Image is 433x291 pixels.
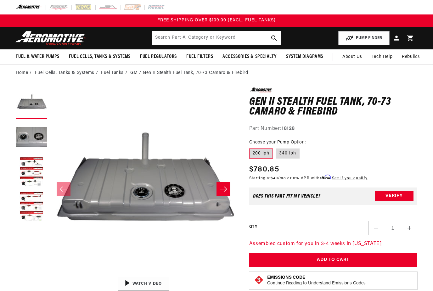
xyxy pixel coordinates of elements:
[282,126,295,131] strong: 18128
[249,240,417,248] p: Assembled custom for you in 3-4 weeks in [US_STATE]
[57,182,70,196] button: Slide left
[16,87,237,291] media-gallery: Gallery Viewer
[16,191,47,223] button: Load image 4 in gallery view
[249,175,368,181] p: Starting at /mo or 0% APR with .
[249,164,279,175] span: $780.85
[69,53,131,60] span: Fuel Cells, Tanks & Systems
[372,53,392,60] span: Tech Help
[182,49,218,64] summary: Fuel Filters
[271,176,278,180] span: $49
[222,53,277,60] span: Accessories & Specialty
[375,191,413,201] button: Verify
[16,70,417,76] nav: breadcrumbs
[16,87,47,119] button: Load image 1 in gallery view
[367,49,397,64] summary: Tech Help
[140,53,177,60] span: Fuel Regulators
[249,139,306,146] legend: Choose your Pump Option:
[186,53,213,60] span: Fuel Filters
[397,49,425,64] summary: Rebuilds
[338,49,367,64] a: About Us
[338,31,390,45] button: PUMP FINDER
[267,281,366,286] p: Continue Reading to Understand Emissions Codes
[276,148,300,159] label: 340 lph
[16,122,47,154] button: Load image 2 in gallery view
[143,70,248,76] li: Gen II Stealth Fuel Tank, 70-73 Camaro & Firebird
[286,53,323,60] span: System Diagrams
[249,148,273,159] label: 200 lph
[130,70,138,76] a: GM
[14,31,92,46] img: Aeromotive
[281,49,328,64] summary: System Diagrams
[249,97,417,117] h1: Gen II Stealth Fuel Tank, 70-73 Camaro & Firebird
[216,182,230,196] button: Slide right
[16,53,59,60] span: Fuel & Water Pumps
[16,157,47,188] button: Load image 3 in gallery view
[253,194,321,199] div: Does This part fit My vehicle?
[157,18,276,23] span: FREE SHIPPING OVER $109.00 (EXCL. FUEL TANKS)
[16,70,28,76] a: Home
[118,277,169,291] button: Watch Video
[267,31,281,45] button: search button
[35,70,100,76] li: Fuel Cells, Tanks & Systems
[249,253,417,267] button: Add to Cart
[402,53,420,60] span: Rebuilds
[218,49,281,64] summary: Accessories & Specialty
[320,175,331,180] span: Affirm
[11,49,64,64] summary: Fuel & Water Pumps
[249,125,417,133] div: Part Number:
[152,31,281,45] input: Search by Part Number, Category or Keyword
[249,224,257,230] label: QTY
[135,49,182,64] summary: Fuel Regulators
[267,275,366,286] button: Emissions CodeContinue Reading to Understand Emissions Codes
[332,176,368,180] a: See if you qualify - Learn more about Affirm Financing (opens in modal)
[101,70,124,76] a: Fuel Tanks
[267,275,305,280] strong: Emissions Code
[342,54,362,59] span: About Us
[64,49,135,64] summary: Fuel Cells, Tanks & Systems
[254,275,264,285] img: Emissions code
